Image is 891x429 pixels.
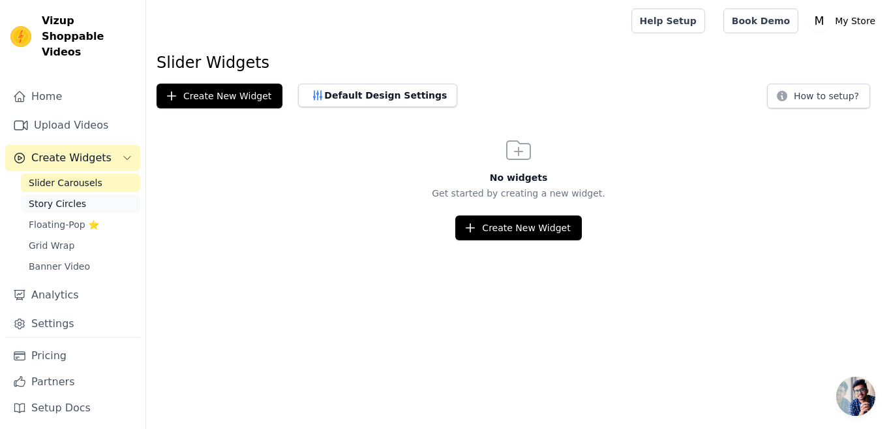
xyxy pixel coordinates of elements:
[42,13,135,60] span: Vizup Shoppable Videos
[809,9,881,33] button: M My Store
[298,84,457,107] button: Default Design Settings
[21,257,140,276] a: Banner Video
[836,377,875,416] a: Open chat
[29,197,86,210] span: Story Circles
[455,215,581,240] button: Create New Widget
[631,8,705,33] a: Help Setup
[830,9,881,33] p: My Store
[29,260,90,273] span: Banner Video
[5,369,140,395] a: Partners
[21,195,140,213] a: Story Circles
[5,84,140,110] a: Home
[21,174,140,192] a: Slider Carousels
[29,239,74,252] span: Grid Wrap
[5,282,140,308] a: Analytics
[723,8,798,33] a: Book Demo
[815,14,824,27] text: M
[29,176,102,189] span: Slider Carousels
[767,93,870,105] a: How to setup?
[21,236,140,255] a: Grid Wrap
[5,311,140,337] a: Settings
[146,171,891,184] h3: No widgets
[31,150,112,166] span: Create Widgets
[157,52,881,73] h1: Slider Widgets
[767,84,870,108] button: How to setup?
[29,218,99,231] span: Floating-Pop ⭐
[5,343,140,369] a: Pricing
[157,84,282,108] button: Create New Widget
[5,395,140,421] a: Setup Docs
[5,145,140,171] button: Create Widgets
[5,112,140,138] a: Upload Videos
[10,26,31,47] img: Vizup
[21,215,140,234] a: Floating-Pop ⭐
[146,187,891,200] p: Get started by creating a new widget.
